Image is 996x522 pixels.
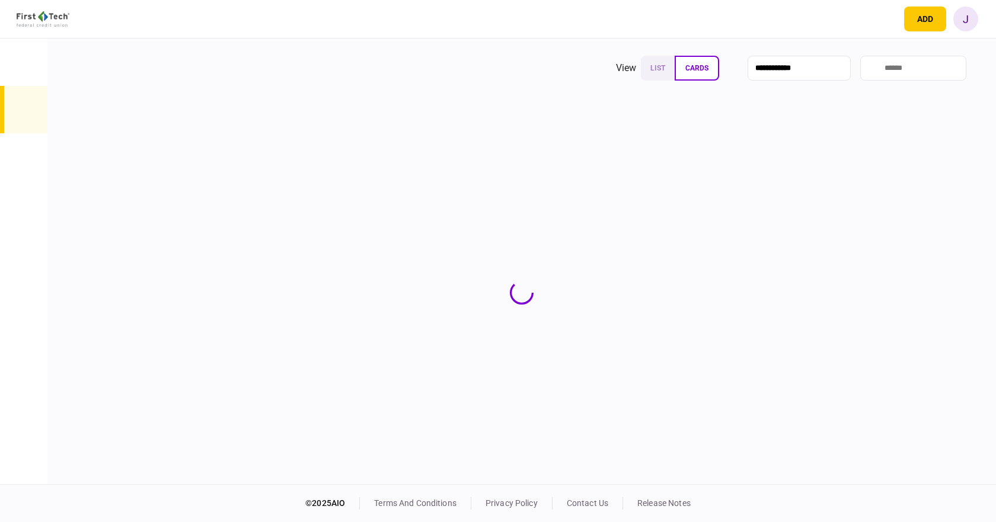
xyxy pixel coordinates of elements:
[637,498,691,508] a: release notes
[904,7,946,31] button: open adding identity options
[685,64,708,72] span: cards
[305,497,360,510] div: © 2025 AIO
[650,64,665,72] span: list
[567,498,608,508] a: contact us
[17,11,69,27] img: client company logo
[953,7,978,31] button: J
[641,56,675,81] button: list
[872,7,897,31] button: open notifications list
[616,61,637,75] div: view
[486,498,538,508] a: privacy policy
[675,56,719,81] button: cards
[374,498,456,508] a: terms and conditions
